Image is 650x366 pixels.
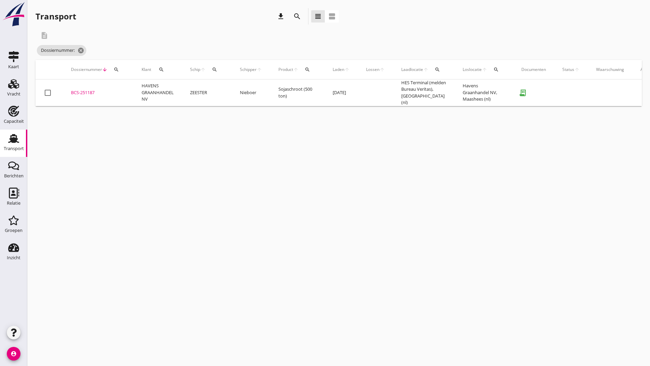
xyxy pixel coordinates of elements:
span: Status [562,67,574,73]
span: Laden [333,67,344,73]
div: Inzicht [7,255,20,260]
i: arrow_upward [200,67,206,72]
i: arrow_upward [257,67,262,72]
span: Lossen [366,67,379,73]
i: account_circle [7,347,20,361]
div: Documenten [521,67,546,73]
span: Loslocatie [463,67,482,73]
div: Groepen [5,228,23,233]
td: HAVENS GRAANHANDEL NV [133,79,182,106]
div: Transport [35,11,76,22]
i: receipt_long [516,86,530,100]
span: Schipper [240,67,257,73]
td: Havens Graanhandel NV, Maashees (nl) [454,79,513,106]
i: search [159,67,164,72]
span: Schip [190,67,200,73]
i: arrow_downward [102,67,107,72]
i: view_headline [314,12,322,20]
div: Klant [142,61,174,78]
td: Sojaschroot (500 ton) [270,79,324,106]
i: arrow_upward [379,67,385,72]
td: [DATE] [324,79,358,106]
div: Berichten [4,174,24,178]
i: download [277,12,285,20]
i: arrow_upward [482,67,487,72]
div: Waarschuwing [596,67,624,73]
i: arrow_upward [344,67,350,72]
i: arrow_upward [423,67,429,72]
div: Kaart [8,64,19,69]
i: search [435,67,440,72]
i: search [293,12,301,20]
div: BCS-251187 [71,89,125,96]
div: Vracht [7,92,20,96]
i: search [305,67,310,72]
i: arrow_upward [574,67,580,72]
i: arrow_upward [293,67,299,72]
td: HES Terminal (melden Bureau Veritas), [GEOGRAPHIC_DATA] (nl) [393,79,454,106]
div: Transport [4,146,24,151]
td: ZEESTER [182,79,232,106]
img: logo-small.a267ee39.svg [1,2,26,27]
i: search [114,67,119,72]
i: search [212,67,217,72]
i: view_agenda [328,12,336,20]
div: Capaciteit [4,119,24,123]
span: Product [278,67,293,73]
span: Dossiernummer [71,67,102,73]
td: Nieboer [232,79,270,106]
i: search [493,67,499,72]
span: Laadlocatie [401,67,423,73]
span: Dossiernummer: [37,45,86,56]
i: cancel [77,47,84,54]
div: Relatie [7,201,20,205]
